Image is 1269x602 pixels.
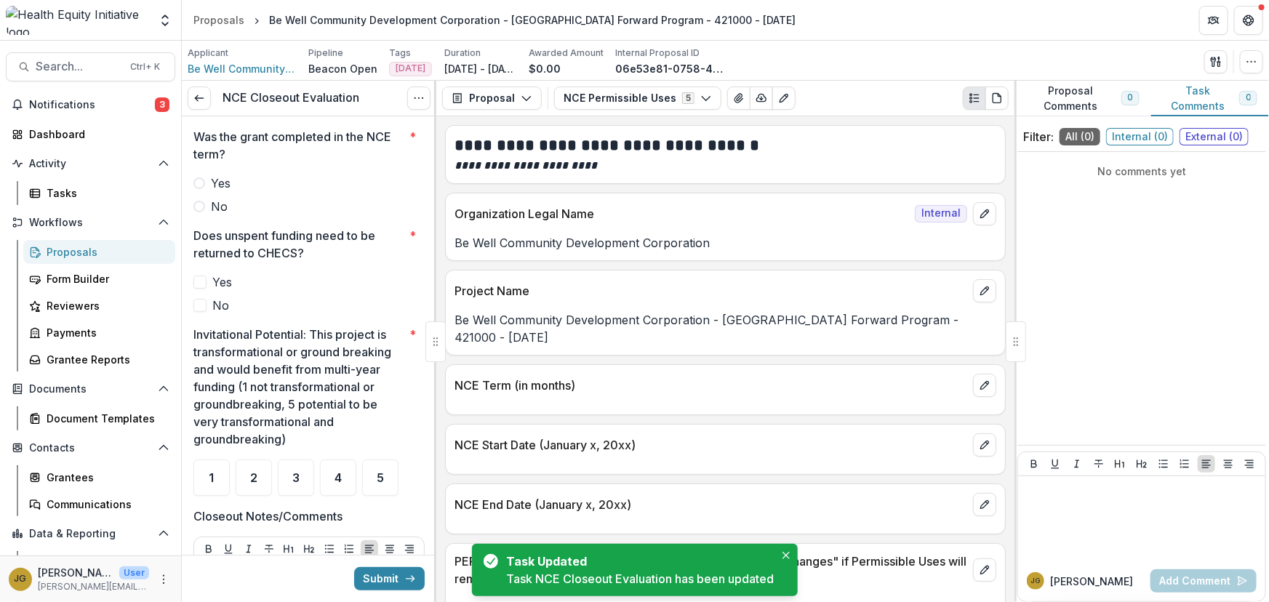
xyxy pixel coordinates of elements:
button: Align Right [1241,455,1258,473]
div: Task Updated [507,553,769,570]
button: Underline [220,540,237,558]
a: Grantees [23,465,175,489]
p: [PERSON_NAME] [38,565,113,580]
button: Strike [260,540,278,558]
a: Dashboard [6,122,175,146]
p: 06e53e81-0758-4edf-a23c-65d44b1beff4 [615,61,724,76]
a: Grantee Reports [23,348,175,372]
a: Dashboard [23,551,175,575]
button: Proposal [442,87,542,110]
p: Be Well Community Development Corporation [455,234,996,252]
span: Internal [915,205,967,222]
p: Does unspent funding need to be returned to CHECS? [193,227,404,262]
span: All ( 0 ) [1060,128,1100,145]
div: Grantees [47,470,164,485]
a: Proposals [23,240,175,264]
button: Notifications3 [6,93,175,116]
button: Bullet List [321,540,338,558]
button: Bold [1025,455,1043,473]
span: 0 [1246,92,1251,103]
div: Proposals [47,244,164,260]
div: Grantee Reports [47,352,164,367]
button: Heading 1 [1111,455,1129,473]
button: Partners [1199,6,1228,35]
button: Heading 2 [1133,455,1150,473]
span: Search... [36,60,121,73]
button: Heading 2 [300,540,318,558]
span: 0 [1128,92,1133,103]
button: edit [973,433,996,457]
div: Jenna Grant [1031,577,1041,585]
div: Tasks [47,185,164,201]
div: Communications [47,497,164,512]
button: View Attached Files [727,87,750,110]
button: More [155,571,172,588]
button: Proposal Comments [1014,81,1151,116]
h3: NCE Closeout Evaluation [223,91,359,105]
span: 3 [292,472,300,483]
button: edit [973,279,996,302]
button: Open Data & Reporting [6,522,175,545]
button: Italicize [240,540,257,558]
button: Align Center [381,540,399,558]
button: Align Center [1220,455,1237,473]
p: Duration [444,47,481,60]
div: Document Templates [47,411,164,426]
p: Was the grant completed in the NCE term? [193,128,404,163]
div: Form Builder [47,271,164,286]
button: Ordered List [340,540,358,558]
button: Align Left [361,540,378,558]
button: edit [973,493,996,516]
span: 3 [155,97,169,112]
button: Open entity switcher [155,6,175,35]
a: Reviewers [23,294,175,318]
button: Options [407,87,431,110]
span: Data & Reporting [29,528,152,540]
p: PERMISSIBLE USES: Please detail any changes or enter "No Changes" if Permissible Uses will remain... [455,553,967,587]
div: Dashboard [29,127,164,142]
p: User [119,566,149,579]
p: Internal Proposal ID [615,47,700,60]
span: 1 [209,472,215,483]
p: $0.00 [529,61,561,76]
span: Yes [212,273,232,291]
p: [DATE] - [DATE] [444,61,517,76]
div: Jenna Grant [15,574,27,584]
button: Strike [1090,455,1108,473]
span: 2 [250,472,257,483]
a: Form Builder [23,267,175,291]
button: Open Documents [6,377,175,401]
span: No [212,297,229,314]
span: Contacts [29,442,152,454]
span: Internal ( 0 ) [1106,128,1174,145]
p: Awarded Amount [529,47,604,60]
button: Close [777,547,795,564]
div: Task NCE Closeout Evaluation has been updated [507,570,774,587]
button: Align Right [401,540,418,558]
button: Plaintext view [963,87,986,110]
span: Workflows [29,217,152,229]
div: Proposals [193,12,244,28]
button: Bold [200,540,217,558]
a: Payments [23,321,175,345]
a: Be Well Community Development Corporation [188,61,297,76]
p: Filter: [1023,128,1054,145]
p: Project Name [455,282,967,300]
button: Italicize [1068,455,1086,473]
p: [PERSON_NAME] [1050,574,1133,589]
span: External ( 0 ) [1180,128,1249,145]
button: Add Comment [1150,569,1257,593]
button: Search... [6,52,175,81]
div: Reviewers [47,298,164,313]
p: [PERSON_NAME][EMAIL_ADDRESS][PERSON_NAME][DATE][DOMAIN_NAME] [38,580,149,593]
p: Beacon Open [308,61,377,76]
p: Organization Legal Name [455,205,909,222]
span: [DATE] [396,63,425,73]
a: Communications [23,492,175,516]
button: Align Left [1198,455,1215,473]
nav: breadcrumb [188,9,801,31]
p: Applicant [188,47,228,60]
p: Be Well Community Development Corporation - [GEOGRAPHIC_DATA] Forward Program - 421000 - [DATE] [455,311,996,346]
span: 5 [377,472,384,483]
